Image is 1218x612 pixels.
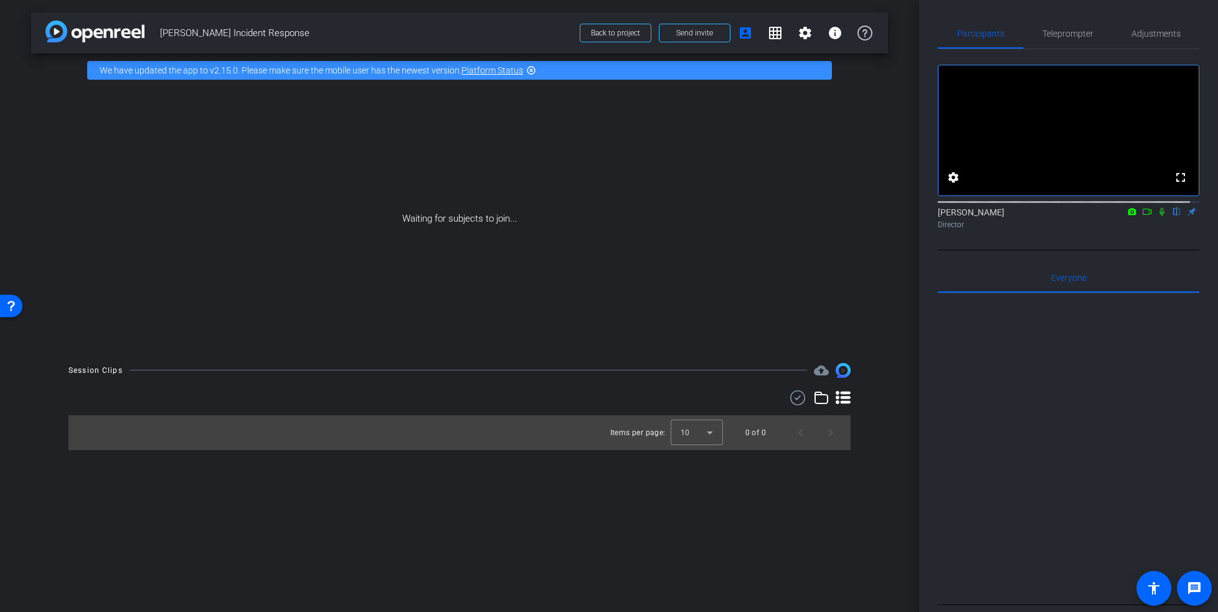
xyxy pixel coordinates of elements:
[1051,273,1087,282] span: Everyone
[31,87,888,351] div: Waiting for subjects to join...
[68,364,123,377] div: Session Clips
[814,363,829,378] mat-icon: cloud_upload
[45,21,144,42] img: app-logo
[1187,581,1202,596] mat-icon: message
[87,61,832,80] div: We have updated the app to v2.15.0. Please make sure the mobile user has the newest version.
[526,65,536,75] mat-icon: highlight_off
[1146,581,1161,596] mat-icon: accessibility
[946,170,961,185] mat-icon: settings
[786,418,816,448] button: Previous page
[1042,29,1093,38] span: Teleprompter
[160,21,572,45] span: [PERSON_NAME] Incident Response
[816,418,846,448] button: Next page
[836,363,851,378] img: Session clips
[957,29,1004,38] span: Participants
[745,426,766,439] div: 0 of 0
[610,426,666,439] div: Items per page:
[938,206,1199,230] div: [PERSON_NAME]
[1131,29,1181,38] span: Adjustments
[1169,205,1184,217] mat-icon: flip
[676,28,713,38] span: Send invite
[1173,170,1188,185] mat-icon: fullscreen
[938,219,1199,230] div: Director
[814,363,829,378] span: Destinations for your clips
[591,29,640,37] span: Back to project
[768,26,783,40] mat-icon: grid_on
[738,26,753,40] mat-icon: account_box
[798,26,813,40] mat-icon: settings
[659,24,730,42] button: Send invite
[580,24,651,42] button: Back to project
[461,65,523,75] a: Platform Status
[828,26,843,40] mat-icon: info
